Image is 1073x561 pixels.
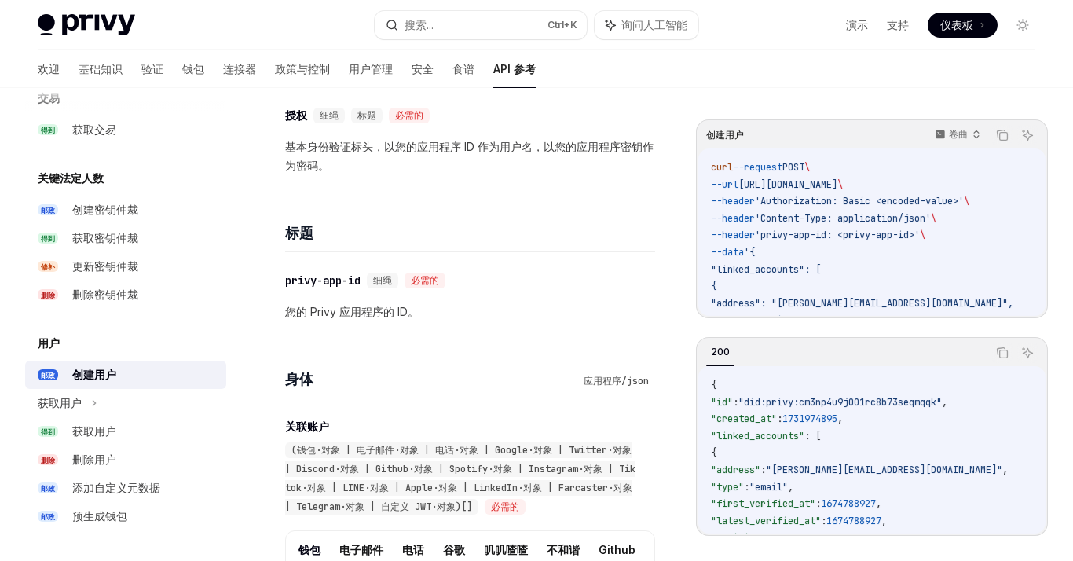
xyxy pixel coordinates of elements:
span: curl [711,161,733,174]
span: "first_verified_at" [711,497,815,510]
font: 食谱 [452,62,474,75]
a: 安全 [412,50,434,88]
span: "[PERSON_NAME][EMAIL_ADDRESS][DOMAIN_NAME]" [766,464,1002,476]
font: 卷曲 [949,128,968,140]
font: 得到 [41,427,55,436]
font: 邮政 [41,512,55,521]
font: 仪表板 [940,18,973,31]
span: : [815,497,821,510]
a: 仪表板 [928,13,998,38]
font: 钱包 [182,62,204,75]
span: , [837,412,843,425]
font: 邮政 [41,484,55,493]
a: 演示 [846,17,868,33]
font: 身体 [285,371,313,387]
font: 复制 [993,153,1012,165]
font: 演示 [846,18,868,31]
span: "linked_accounts": [ [711,263,821,276]
span: "verified_at" [711,531,782,544]
font: 验证 [141,62,163,75]
font: 钱包 [298,543,320,556]
button: 询问人工智能 [595,11,698,39]
font: 得到 [41,234,55,243]
font: 不和谐 [547,543,580,556]
font: privy-app-id [285,273,361,288]
font: 欢迎 [38,62,60,75]
a: 钱包 [182,50,204,88]
font: 创建用户 [72,368,116,381]
span: 1674788927 [826,515,881,527]
span: "did:privy:cm3np4u9j001rc8b73seqmqqk" [738,396,942,409]
span: --data [711,246,744,258]
span: "type": "email" [711,313,793,326]
span: , [876,497,881,510]
span: : [ [804,430,821,442]
span: : [782,531,788,544]
a: 修补更新密钥仲裁 [25,252,226,280]
span: [URL][DOMAIN_NAME] [738,178,837,191]
font: 电话 [402,543,424,556]
span: \ [920,229,925,241]
a: 邮政预生成钱包 [25,502,226,530]
font: 添加自定义元数据 [72,481,160,494]
a: 连接器 [223,50,256,88]
span: "latest_verified_at" [711,515,821,527]
font: 标题 [285,225,313,241]
font: 支持 [887,18,909,31]
a: 得到获取密钥仲裁 [25,224,226,252]
font: 更新密钥仲裁 [72,259,138,273]
font: 必需的 [411,274,439,287]
font: 必需的 [491,500,519,513]
span: 'privy-app-id: <privy-app-id>' [755,229,920,241]
a: 支持 [887,17,909,33]
font: 创建密钥仲裁 [72,203,138,216]
font: 修补 [41,262,55,271]
a: 政策与控制 [275,50,330,88]
font: Ctrl [547,19,564,31]
font: 安全 [412,62,434,75]
font: 获取用户 [72,424,116,438]
font: 预生成钱包 [72,509,127,522]
span: 1731974895 [782,412,837,425]
font: 获取用户 [38,396,82,409]
a: 邮政创建密钥仲裁 [25,196,226,224]
span: \ [964,195,969,207]
button: 切换暗模式 [1010,13,1035,38]
span: \ [931,212,936,225]
span: 1674788927 [788,531,843,544]
span: , [942,396,947,409]
font: +K [564,19,577,31]
font: 邮政 [41,371,55,379]
a: 邮政创建用户 [25,361,226,389]
font: 删除 [41,456,55,464]
font: 删除 [41,291,55,299]
span: --url [711,178,738,191]
font: 获取密钥仲裁 [72,231,138,244]
span: , [788,481,793,493]
span: , [1002,464,1008,476]
a: 得到获取用户 [25,417,226,445]
a: 邮政添加自定义元数据 [25,474,226,502]
font: 搜索... [405,18,434,31]
span: --request [733,161,782,174]
button: 复制代码块中的内容 [992,125,1013,145]
font: 询问人工智能 [621,18,687,31]
span: --header [711,195,755,207]
a: 食谱 [452,50,474,88]
font: 基本身份验证标头，以您的应用程序 ID 作为用户名，以您的应用程序密钥作为密码。 [285,140,654,172]
a: API 参考 [493,50,536,88]
span: "email" [749,481,788,493]
font: 询问人工智能 [999,153,1056,165]
button: 询问人工智能 [1017,343,1038,363]
font: 200 [711,346,730,357]
span: : [777,412,782,425]
font: 电子邮件 [339,543,383,556]
span: { [711,446,716,459]
a: 用户管理 [349,50,393,88]
span: : [760,464,766,476]
span: 'Authorization: Basic <encoded-value>' [755,195,964,207]
a: 验证 [141,50,163,88]
button: 复制代码块中的内容 [992,343,1013,363]
font: (钱包·对象 | 电子邮件·对象 | 电话·对象 | Google·对象 | Twitter·对象 | Discord·对象 | Github·对象 | Spotify·对象 | Instagr... [285,444,635,513]
font: 谷歌 [443,543,465,556]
